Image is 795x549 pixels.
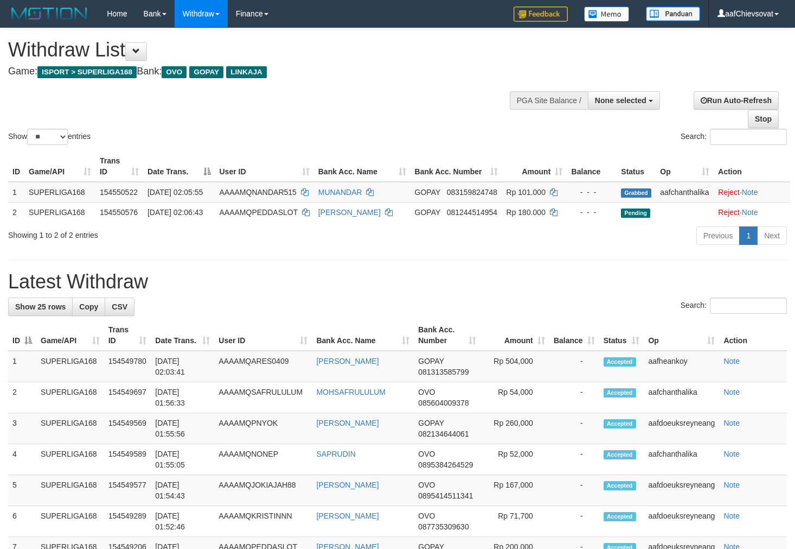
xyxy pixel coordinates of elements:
[24,182,95,203] td: SUPERLIGA168
[507,208,546,217] span: Rp 180.000
[151,382,214,413] td: [DATE] 01:56:33
[604,419,636,428] span: Accepted
[24,151,95,182] th: Game/API: activate to sort column ascending
[644,382,719,413] td: aafchanthalika
[151,413,214,444] td: [DATE] 01:55:56
[8,66,519,77] h4: Game: Bank:
[723,419,740,427] a: Note
[549,351,599,382] td: -
[316,357,379,365] a: [PERSON_NAME]
[644,351,719,382] td: aafheankoy
[599,320,644,351] th: Status: activate to sort column ascending
[8,129,91,145] label: Show entries
[214,382,312,413] td: AAAAMQSAFRULULUM
[604,450,636,459] span: Accepted
[36,475,104,506] td: SUPERLIGA168
[418,460,473,469] span: Copy 0895384264529 to clipboard
[719,320,787,351] th: Action
[8,382,36,413] td: 2
[644,320,719,351] th: Op: activate to sort column ascending
[480,475,549,506] td: Rp 167,000
[27,129,68,145] select: Showentries
[604,512,636,521] span: Accepted
[220,188,297,197] span: AAAAMQNANDAR515
[617,151,656,182] th: Status
[214,444,312,475] td: AAAAMQNONEP
[162,66,187,78] span: OVO
[189,66,223,78] span: GOPAY
[316,512,379,520] a: [PERSON_NAME]
[604,481,636,490] span: Accepted
[447,188,497,197] span: Copy 083159824748 to clipboard
[104,413,151,444] td: 154549569
[694,91,779,110] a: Run Auto-Refresh
[105,298,134,316] a: CSV
[414,320,480,351] th: Bank Acc. Number: activate to sort column ascending
[584,7,630,22] img: Button%20Memo.svg
[604,388,636,397] span: Accepted
[418,430,469,438] span: Copy 082134644061 to clipboard
[723,450,740,458] a: Note
[72,298,105,316] a: Copy
[8,182,24,203] td: 1
[710,298,787,314] input: Search:
[418,512,435,520] span: OVO
[24,202,95,222] td: SUPERLIGA168
[214,475,312,506] td: AAAAMQJOKIAJAH88
[316,419,379,427] a: [PERSON_NAME]
[15,302,66,311] span: Show 25 rows
[480,413,549,444] td: Rp 260,000
[621,188,651,198] span: Grabbed
[104,475,151,506] td: 154549577
[8,39,519,61] h1: Withdraw List
[742,188,758,197] a: Note
[757,226,787,245] a: Next
[644,506,719,537] td: aafdoeuksreyneang
[214,506,312,537] td: AAAAMQKRISTINNN
[214,320,312,351] th: User ID: activate to sort column ascending
[36,382,104,413] td: SUPERLIGA168
[104,506,151,537] td: 154549289
[37,66,137,78] span: ISPORT > SUPERLIGA168
[100,208,138,217] span: 154550576
[418,368,469,376] span: Copy 081313585799 to clipboard
[214,413,312,444] td: AAAAMQPNYOK
[480,506,549,537] td: Rp 71,700
[447,208,497,217] span: Copy 081244514954 to clipboard
[742,208,758,217] a: Note
[36,444,104,475] td: SUPERLIGA168
[214,351,312,382] td: AAAAMQARES0409
[8,413,36,444] td: 3
[723,481,740,489] a: Note
[418,388,435,396] span: OVO
[644,444,719,475] td: aafchanthalika
[151,351,214,382] td: [DATE] 02:03:41
[316,388,386,396] a: MOHSAFRULULUM
[604,357,636,367] span: Accepted
[95,151,143,182] th: Trans ID: activate to sort column ascending
[8,5,91,22] img: MOTION_logo.png
[656,151,714,182] th: Op: activate to sort column ascending
[710,129,787,145] input: Search:
[723,357,740,365] a: Note
[8,351,36,382] td: 1
[148,208,203,217] span: [DATE] 02:06:43
[79,302,98,311] span: Copy
[549,413,599,444] td: -
[415,188,440,197] span: GOPAY
[143,151,215,182] th: Date Trans.: activate to sort column descending
[507,188,546,197] span: Rp 101.000
[656,182,714,203] td: aafchanthalika
[510,91,588,110] div: PGA Site Balance /
[8,298,73,316] a: Show 25 rows
[314,151,411,182] th: Bank Acc. Name: activate to sort column ascending
[151,320,214,351] th: Date Trans.: activate to sort column ascending
[681,129,787,145] label: Search:
[514,7,568,22] img: Feedback.jpg
[151,506,214,537] td: [DATE] 01:52:46
[8,475,36,506] td: 5
[36,320,104,351] th: Game/API: activate to sort column ascending
[644,475,719,506] td: aafdoeuksreyneang
[480,444,549,475] td: Rp 52,000
[723,512,740,520] a: Note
